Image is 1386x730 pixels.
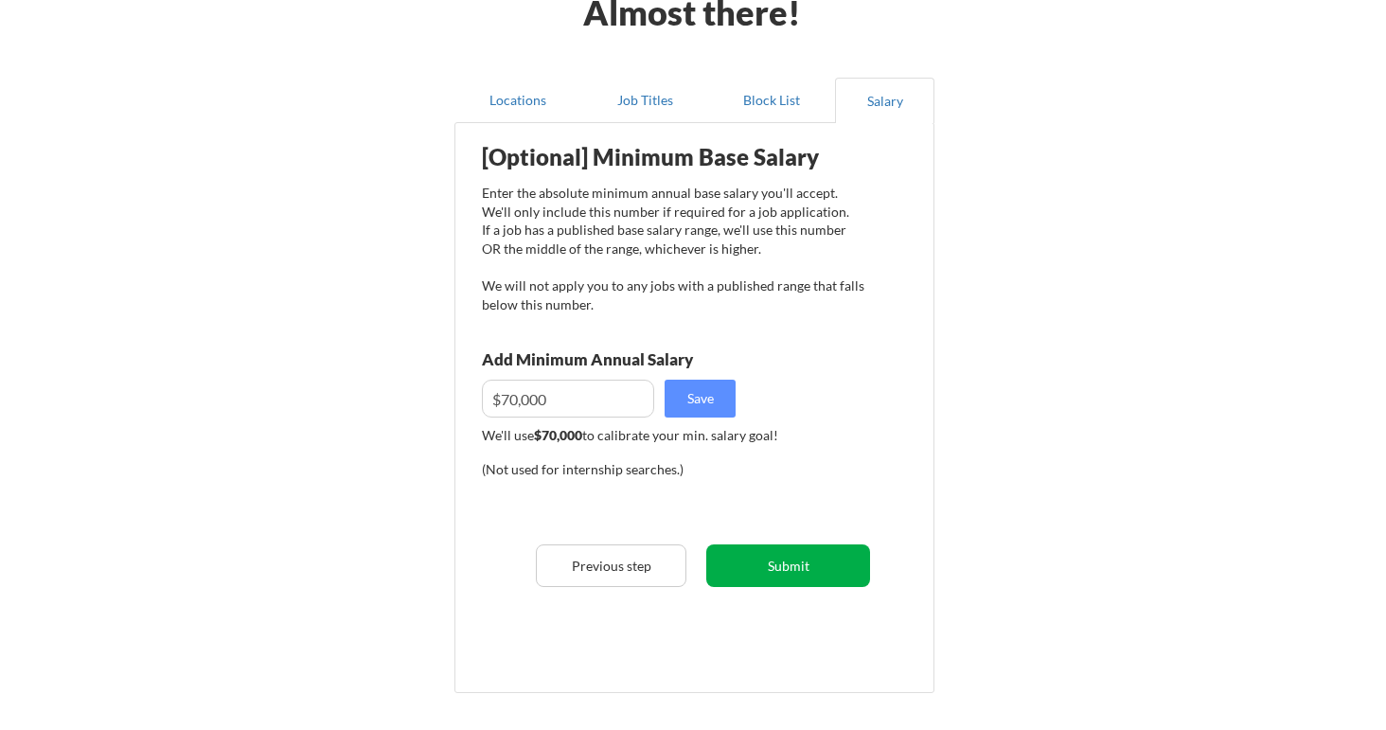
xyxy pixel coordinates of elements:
div: Add Minimum Annual Salary [482,351,777,367]
button: Submit [706,544,870,587]
div: (Not used for internship searches.) [482,460,738,479]
div: We'll use to calibrate your min. salary goal! [482,426,864,445]
button: Block List [708,78,835,123]
button: Locations [454,78,581,123]
div: [Optional] Minimum Base Salary [482,146,864,169]
div: Enter the absolute minimum annual base salary you'll accept. We'll only include this number if re... [482,184,864,313]
button: Previous step [536,544,686,587]
input: E.g. $100,000 [482,380,654,418]
button: Save [665,380,736,418]
button: Salary [835,78,934,123]
strong: $70,000 [534,427,582,443]
button: Job Titles [581,78,708,123]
